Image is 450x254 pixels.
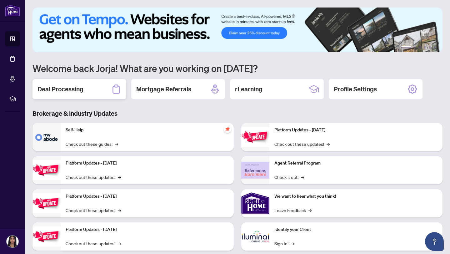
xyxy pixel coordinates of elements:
[66,160,229,167] p: Platform Updates - [DATE]
[136,85,191,94] h2: Mortgage Referrals
[66,127,229,134] p: Self-Help
[66,240,121,247] a: Check out these updates!→
[32,123,61,151] img: Self-Help
[434,46,436,48] button: 6
[419,46,421,48] button: 3
[118,174,121,180] span: →
[274,193,437,200] p: We want to hear what you think!
[424,46,426,48] button: 4
[241,127,269,147] img: Platform Updates - June 23, 2025
[5,5,20,16] img: logo
[32,8,442,52] img: Slide 0
[32,62,442,74] h1: Welcome back Jorja! What are you working on [DATE]?
[274,226,437,233] p: Identify your Client
[327,140,330,147] span: →
[66,140,118,147] a: Check out these guides!→
[274,140,330,147] a: Check out these updates!→
[224,125,231,133] span: pushpin
[7,236,18,247] img: Profile Icon
[235,85,262,94] h2: rLearning
[32,193,61,213] img: Platform Updates - July 21, 2025
[414,46,416,48] button: 2
[301,174,304,180] span: →
[241,189,269,217] img: We want to hear what you think!
[429,46,431,48] button: 5
[334,85,377,94] h2: Profile Settings
[66,193,229,200] p: Platform Updates - [DATE]
[241,162,269,179] img: Agent Referral Program
[115,140,118,147] span: →
[118,207,121,214] span: →
[32,160,61,180] img: Platform Updates - September 16, 2025
[274,207,312,214] a: Leave Feedback→
[401,46,411,48] button: 1
[308,207,312,214] span: →
[66,226,229,233] p: Platform Updates - [DATE]
[32,226,61,246] img: Platform Updates - July 8, 2025
[241,222,269,251] img: Identify your Client
[66,174,121,180] a: Check out these updates!→
[274,160,437,167] p: Agent Referral Program
[32,109,442,118] h3: Brokerage & Industry Updates
[274,127,437,134] p: Platform Updates - [DATE]
[66,207,121,214] a: Check out these updates!→
[274,174,304,180] a: Check it out!→
[425,232,444,251] button: Open asap
[291,240,294,247] span: →
[37,85,83,94] h2: Deal Processing
[118,240,121,247] span: →
[274,240,294,247] a: Sign In!→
